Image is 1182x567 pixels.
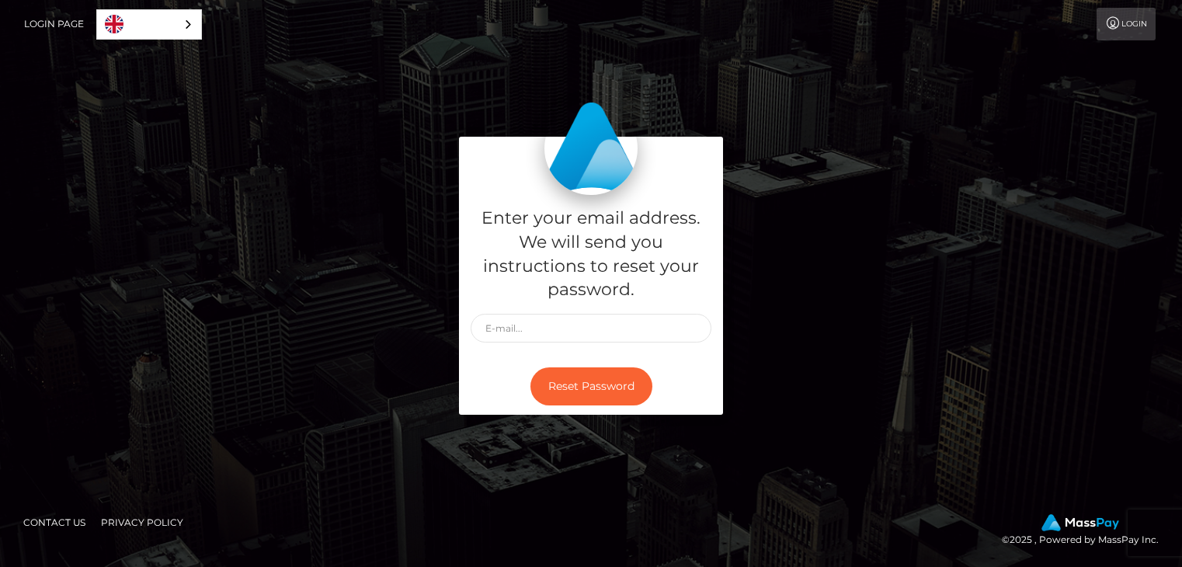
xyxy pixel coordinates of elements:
input: E-mail... [471,314,711,343]
a: English [97,10,201,39]
div: © 2025 , Powered by MassPay Inc. [1002,514,1170,548]
img: MassPay [1041,514,1119,531]
div: Language [96,9,202,40]
a: Login Page [24,8,84,40]
img: MassPay Login [544,102,638,195]
a: Contact Us [17,510,92,534]
a: Privacy Policy [95,510,189,534]
h5: Enter your email address. We will send you instructions to reset your password. [471,207,711,302]
aside: Language selected: English [96,9,202,40]
button: Reset Password [530,367,652,405]
a: Login [1097,8,1156,40]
